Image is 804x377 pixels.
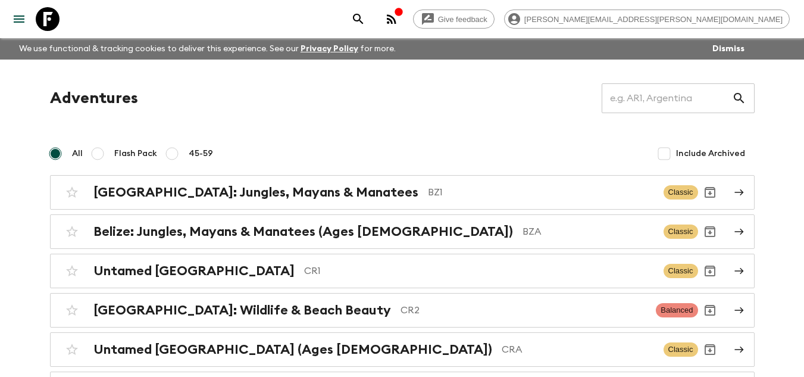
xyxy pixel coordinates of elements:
[431,15,494,24] span: Give feedback
[428,185,654,200] p: BZ1
[304,264,654,278] p: CR1
[50,214,755,249] a: Belize: Jungles, Mayans & Manatees (Ages [DEMOGRAPHIC_DATA])BZAClassicArchive
[93,342,492,357] h2: Untamed [GEOGRAPHIC_DATA] (Ages [DEMOGRAPHIC_DATA])
[664,264,698,278] span: Classic
[346,7,370,31] button: search adventures
[656,303,697,317] span: Balanced
[50,332,755,367] a: Untamed [GEOGRAPHIC_DATA] (Ages [DEMOGRAPHIC_DATA])CRAClassicArchive
[72,148,83,160] span: All
[301,45,358,53] a: Privacy Policy
[676,148,745,160] span: Include Archived
[114,148,157,160] span: Flash Pack
[7,7,31,31] button: menu
[93,263,295,279] h2: Untamed [GEOGRAPHIC_DATA]
[698,259,722,283] button: Archive
[93,185,418,200] h2: [GEOGRAPHIC_DATA]: Jungles, Mayans & Manatees
[698,220,722,244] button: Archive
[698,338,722,362] button: Archive
[93,224,513,239] h2: Belize: Jungles, Mayans & Manatees (Ages [DEMOGRAPHIC_DATA])
[50,293,755,328] a: [GEOGRAPHIC_DATA]: Wildlife & Beach BeautyCR2BalancedArchive
[50,86,138,110] h1: Adventures
[413,10,495,29] a: Give feedback
[518,15,789,24] span: [PERSON_NAME][EMAIL_ADDRESS][PERSON_NAME][DOMAIN_NAME]
[14,38,401,60] p: We use functional & tracking cookies to deliver this experience. See our for more.
[698,298,722,322] button: Archive
[93,303,391,318] h2: [GEOGRAPHIC_DATA]: Wildlife & Beach Beauty
[523,225,654,239] p: BZA
[664,342,698,357] span: Classic
[189,148,213,160] span: 45-59
[698,180,722,204] button: Archive
[50,254,755,288] a: Untamed [GEOGRAPHIC_DATA]CR1ClassicArchive
[664,225,698,239] span: Classic
[709,40,747,57] button: Dismiss
[401,303,647,317] p: CR2
[664,185,698,200] span: Classic
[602,82,732,115] input: e.g. AR1, Argentina
[502,342,654,357] p: CRA
[504,10,790,29] div: [PERSON_NAME][EMAIL_ADDRESS][PERSON_NAME][DOMAIN_NAME]
[50,175,755,210] a: [GEOGRAPHIC_DATA]: Jungles, Mayans & ManateesBZ1ClassicArchive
